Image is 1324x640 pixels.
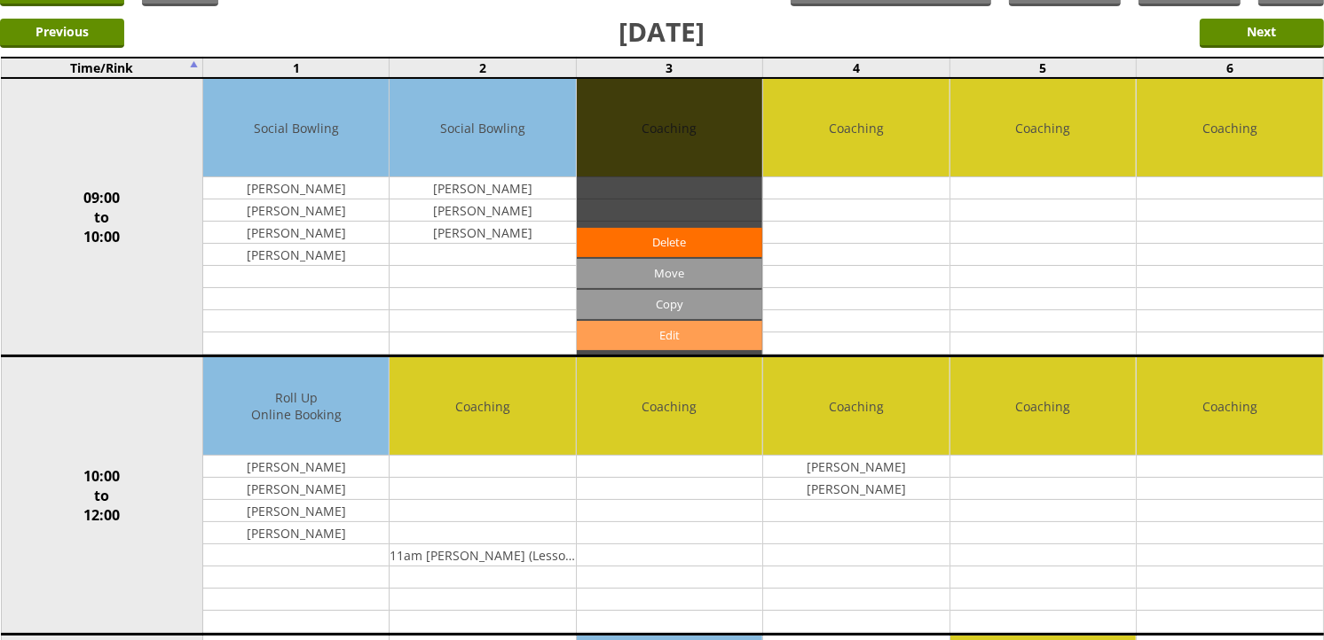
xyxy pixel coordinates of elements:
[950,79,1136,177] td: Coaching
[1,78,203,356] td: 09:00 to 10:00
[203,222,389,244] td: [PERSON_NAME]
[390,544,575,566] td: 11am [PERSON_NAME] (Lesson 1)
[203,58,390,78] td: 1
[390,58,576,78] td: 2
[763,456,949,478] td: [PERSON_NAME]
[1,356,203,635] td: 10:00 to 12:00
[577,228,762,257] a: Delete
[577,321,762,350] a: Edit
[763,478,949,500] td: [PERSON_NAME]
[203,500,389,522] td: [PERSON_NAME]
[390,357,575,456] td: Coaching
[1,58,203,78] td: Time/Rink
[203,244,389,266] td: [PERSON_NAME]
[577,259,762,288] input: Move
[390,79,575,177] td: Social Bowling
[203,79,389,177] td: Social Bowling
[390,222,575,244] td: [PERSON_NAME]
[1137,79,1322,177] td: Coaching
[203,522,389,544] td: [PERSON_NAME]
[390,177,575,199] td: [PERSON_NAME]
[203,199,389,222] td: [PERSON_NAME]
[203,478,389,500] td: [PERSON_NAME]
[763,79,949,177] td: Coaching
[1200,19,1324,48] input: Next
[390,199,575,222] td: [PERSON_NAME]
[203,177,389,199] td: [PERSON_NAME]
[576,58,762,78] td: 3
[577,357,762,456] td: Coaching
[950,58,1136,78] td: 5
[203,456,389,478] td: [PERSON_NAME]
[763,357,949,456] td: Coaching
[1137,58,1323,78] td: 6
[950,357,1136,456] td: Coaching
[1137,357,1322,456] td: Coaching
[203,357,389,456] td: Roll Up Online Booking
[577,290,762,319] input: Copy
[763,58,950,78] td: 4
